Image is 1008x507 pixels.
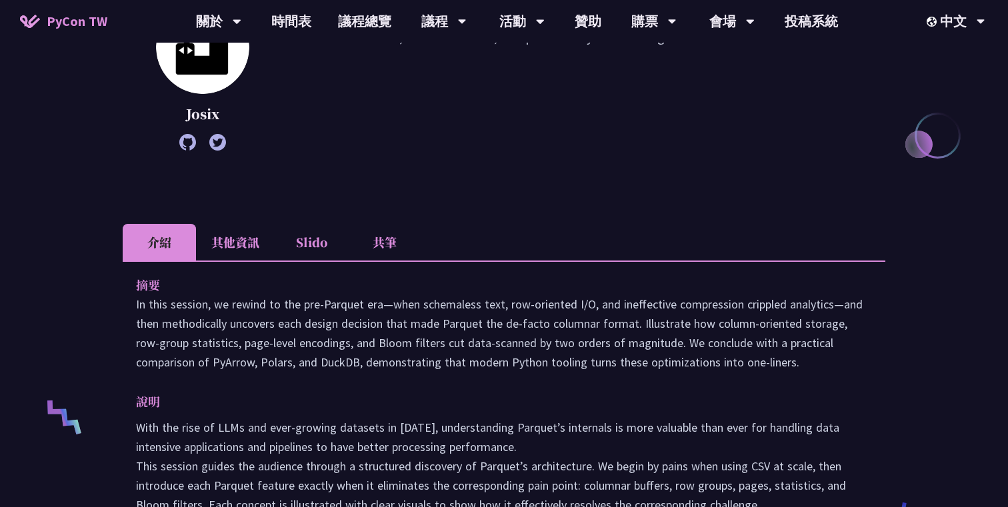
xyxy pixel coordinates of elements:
[7,5,121,38] a: PyCon TW
[136,392,845,411] p: 說明
[348,224,421,260] li: 共筆
[136,294,872,372] p: In this session, we rewind to the pre‑Parquet era—when schemaless text, row‑oriented I/O, and ine...
[123,224,196,260] li: 介紹
[136,275,845,294] p: 摘要
[156,104,249,124] p: Josix
[283,7,885,144] p: engineer & tool-builder; PyCon Taiwan staff, contributor to Apache Airflow and Python zh-TW docs....
[275,224,348,260] li: Slido
[156,1,249,94] img: Josix
[20,15,40,28] img: Home icon of PyCon TW 2025
[927,17,940,27] img: Locale Icon
[47,11,107,31] span: PyCon TW
[196,224,275,260] li: 其他資訊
